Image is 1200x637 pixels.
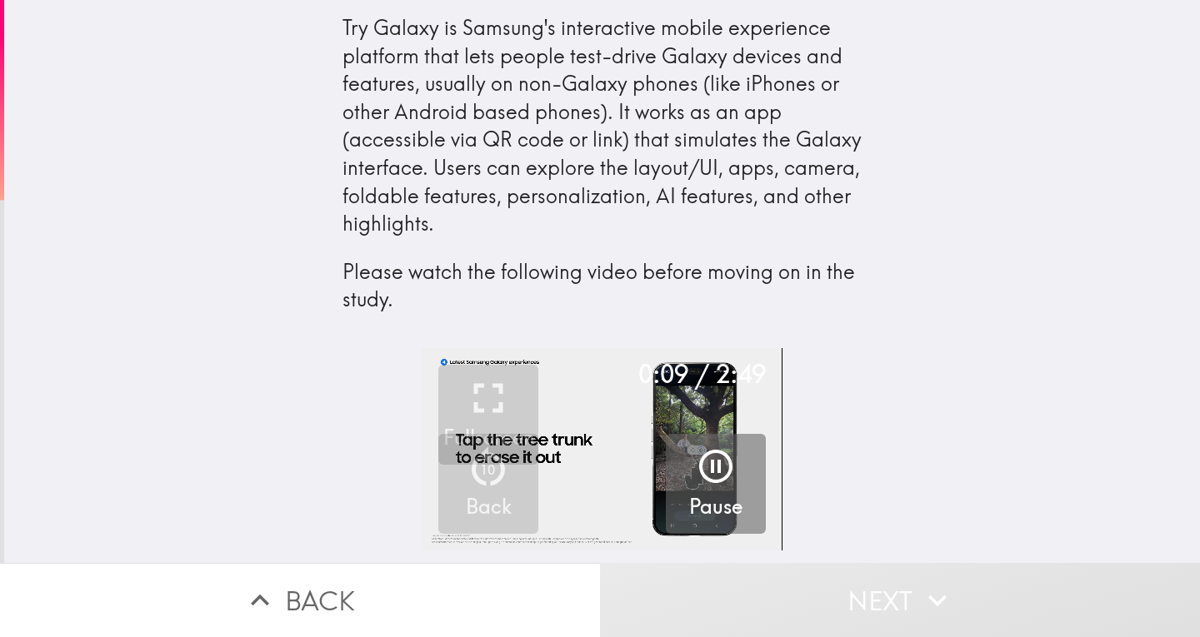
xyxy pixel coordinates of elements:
h5: Back [466,493,512,521]
h5: Fullscreen [443,424,534,452]
button: Fullscreen [438,365,538,465]
p: Please watch the following video before moving on in the study. [342,258,862,314]
button: 10Back [438,434,538,534]
h5: Pause [689,493,742,521]
div: 0:09 / 2:49 [638,356,766,391]
button: Pause [666,434,766,534]
button: Next [600,563,1200,637]
p: 10 [480,460,495,479]
div: Try Galaxy is Samsung's interactive mobile experience platform that lets people test-drive Galaxy... [342,14,862,314]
